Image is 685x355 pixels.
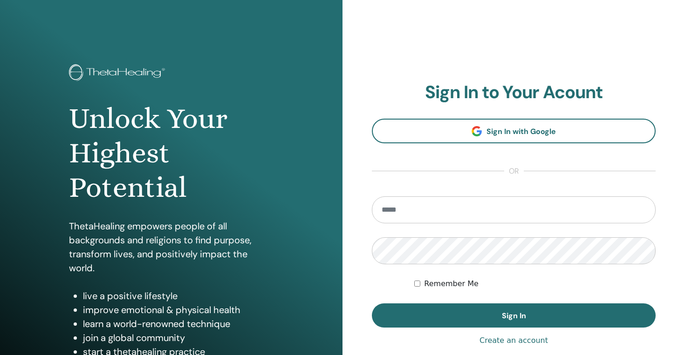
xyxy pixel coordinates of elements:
[414,278,656,289] div: Keep me authenticated indefinitely or until I manually logout
[504,166,524,177] span: or
[69,101,274,205] h1: Unlock Your Highest Potential
[502,311,526,321] span: Sign In
[372,119,656,143] a: Sign In with Google
[83,303,274,317] li: improve emotional & physical health
[372,303,656,328] button: Sign In
[372,82,656,103] h2: Sign In to Your Acount
[424,278,479,289] label: Remember Me
[83,317,274,331] li: learn a world-renowned technique
[83,289,274,303] li: live a positive lifestyle
[83,331,274,345] li: join a global community
[479,335,548,346] a: Create an account
[69,219,274,275] p: ThetaHealing empowers people of all backgrounds and religions to find purpose, transform lives, a...
[486,127,556,136] span: Sign In with Google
